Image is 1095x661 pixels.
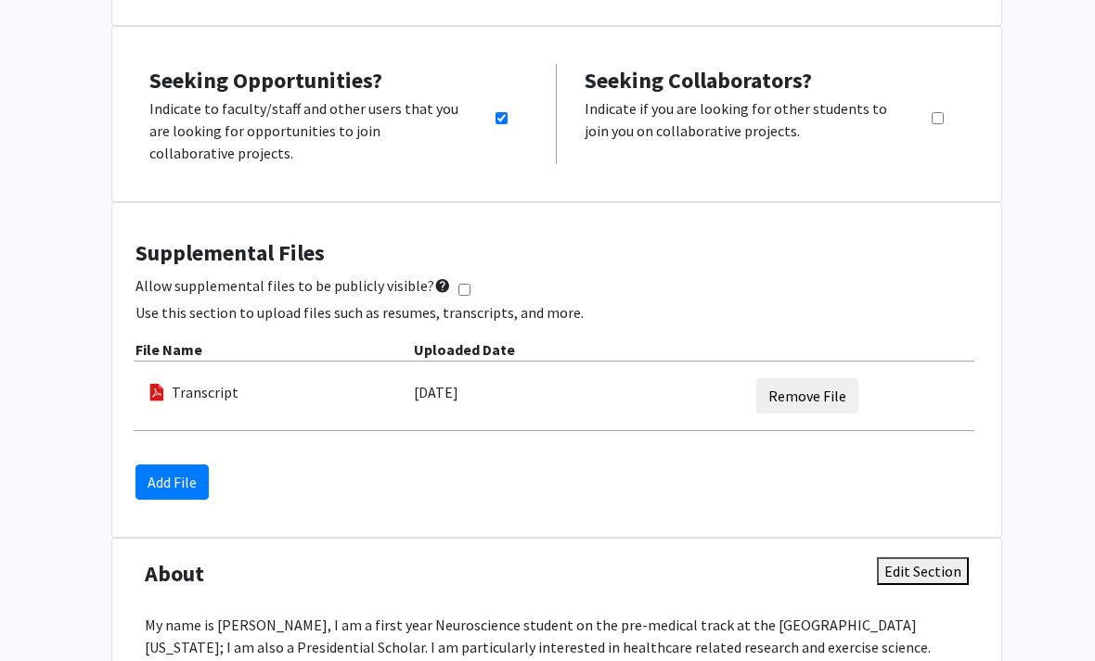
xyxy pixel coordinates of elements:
[14,578,79,647] iframe: Chat
[877,557,969,585] button: Edit About
[585,97,896,142] p: Indicate if you are looking for other students to join you on collaborative projects.
[149,97,460,164] p: Indicate to faculty/staff and other users that you are looking for opportunities to join collabor...
[434,274,451,297] mat-icon: help
[135,274,451,297] span: Allow supplemental files to be publicly visible?
[149,66,382,95] span: Seeking Opportunities?
[172,381,238,403] a: Transcript
[145,557,204,591] span: About
[924,97,964,125] div: Toggle
[135,340,202,359] b: File Name
[135,301,978,324] p: Use this section to upload files such as resumes, transcripts, and more.
[414,376,458,408] label: [DATE]
[488,97,528,125] div: Toggle
[135,240,978,267] h4: Supplemental Files
[756,378,858,413] button: Remove Transcript File
[414,340,515,359] b: Uploaded Date
[135,464,209,500] button: Add File
[585,66,812,95] span: Seeking Collaborators?
[147,382,167,402] img: pdf_icon.png
[496,112,508,124] input: Are you actively seeking opportunities?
